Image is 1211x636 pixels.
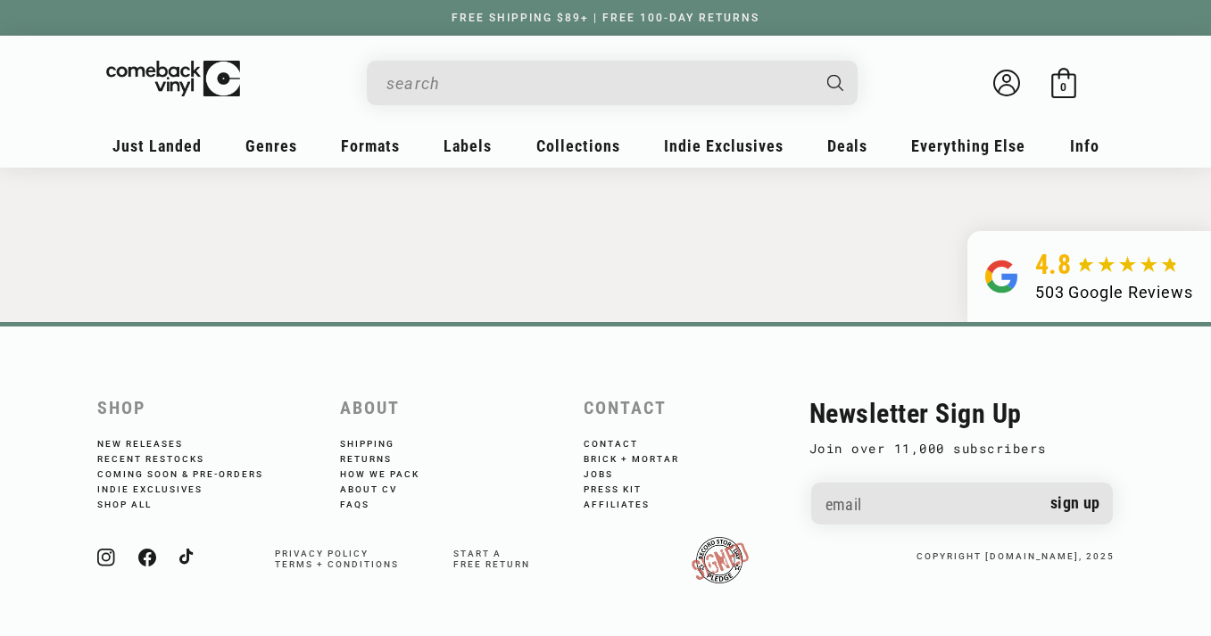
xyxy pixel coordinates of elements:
[692,537,749,583] img: RSDPledgeSigned-updated.png
[536,136,620,155] span: Collections
[97,495,176,510] a: Shop All
[985,249,1017,304] img: Group.svg
[340,398,566,418] h2: About
[584,480,666,495] a: Press Kit
[386,65,809,102] input: search
[1035,249,1072,280] span: 4.8
[245,136,297,155] span: Genres
[275,559,399,569] a: Terms + Conditions
[444,136,492,155] span: Labels
[340,495,394,510] a: FAQs
[97,439,207,450] a: New Releases
[97,480,227,495] a: Indie Exclusives
[584,439,662,450] a: Contact
[584,495,674,510] a: Affiliates
[97,450,228,465] a: Recent Restocks
[367,61,858,105] div: Search
[1035,280,1193,304] div: 503 Google Reviews
[1076,256,1179,274] img: star5.svg
[340,465,444,480] a: How We Pack
[453,549,530,569] a: Start afree return
[340,439,419,450] a: Shipping
[664,136,784,155] span: Indie Exclusives
[453,549,530,569] span: Start a free return
[917,551,1115,561] small: copyright [DOMAIN_NAME], 2025
[811,483,1113,528] input: Email
[584,398,809,418] h2: Contact
[434,12,777,24] a: FREE SHIPPING $89+ | FREE 100-DAY RETURNS
[967,231,1211,322] a: 4.8 503 Google Reviews
[275,549,369,558] a: Privacy Policy
[584,450,703,465] a: Brick + Mortar
[97,398,323,418] h2: Shop
[584,465,637,480] a: Jobs
[340,480,421,495] a: About CV
[1060,80,1066,94] span: 0
[809,398,1115,429] h2: Newsletter Sign Up
[827,136,867,155] span: Deals
[1037,483,1114,524] button: Sign up
[1070,136,1099,155] span: Info
[809,438,1115,459] p: Join over 11,000 subscribers
[112,136,202,155] span: Just Landed
[106,61,240,97] img: ComebackVinyl.com
[340,450,416,465] a: Returns
[97,465,287,480] a: Coming Soon & Pre-Orders
[341,136,400,155] span: Formats
[911,136,1025,155] span: Everything Else
[811,61,859,105] button: Search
